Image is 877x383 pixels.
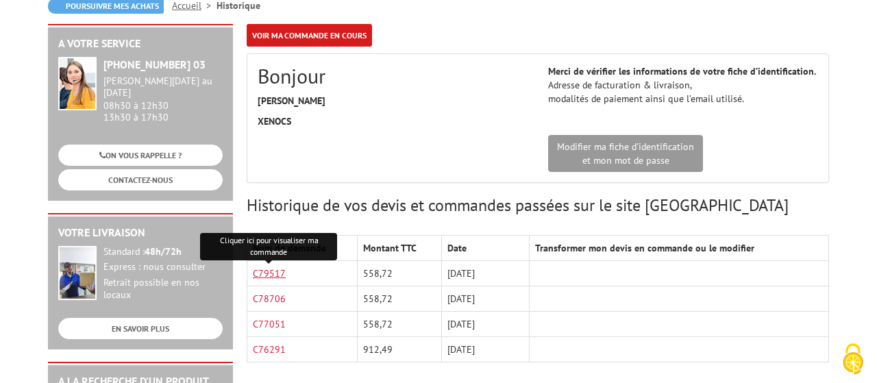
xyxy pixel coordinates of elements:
a: Voir ma commande en cours [247,24,372,47]
td: 558,72 [357,286,441,312]
strong: [PHONE_NUMBER] 03 [103,58,206,71]
td: 558,72 [357,312,441,337]
strong: [PERSON_NAME] [258,95,325,107]
strong: Merci de vérifier les informations de votre fiche d’identification. [548,65,816,77]
button: Cookies (fenêtre modale) [829,336,877,383]
h2: A votre service [58,38,223,50]
th: Transformer mon devis en commande ou le modifier [529,236,828,261]
a: C76291 [253,343,286,356]
a: CONTACTEZ-NOUS [58,169,223,190]
p: Adresse de facturation & livraison, modalités de paiement ainsi que l’email utilisé. [548,64,818,106]
td: 912,49 [357,337,441,362]
strong: 48h/72h [145,245,182,258]
td: [DATE] [442,312,529,337]
div: Retrait possible en nos locaux [103,277,223,301]
td: 558,72 [357,261,441,286]
th: Montant TTC [357,236,441,261]
th: Date [442,236,529,261]
img: Cookies (fenêtre modale) [836,342,870,376]
td: [DATE] [442,286,529,312]
h3: Historique de vos devis et commandes passées sur le site [GEOGRAPHIC_DATA] [247,197,829,214]
img: widget-livraison.jpg [58,246,97,300]
a: C77051 [253,318,286,330]
div: [PERSON_NAME][DATE] au [DATE] [103,75,223,99]
strong: XENOCS [258,115,291,127]
td: [DATE] [442,261,529,286]
div: Express : nous consulter [103,261,223,273]
div: Cliquer ici pour visualiser ma commande [200,233,337,260]
a: EN SAVOIR PLUS [58,318,223,339]
div: Standard : [103,246,223,258]
h2: Votre livraison [58,227,223,239]
div: 08h30 à 12h30 13h30 à 17h30 [103,75,223,123]
a: Modifier ma fiche d'identificationet mon mot de passe [548,135,703,172]
h2: Bonjour [258,64,528,87]
td: [DATE] [442,337,529,362]
img: widget-service.jpg [58,57,97,110]
a: C78706 [253,293,286,305]
a: C79517 [253,267,286,280]
a: ON VOUS RAPPELLE ? [58,145,223,166]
